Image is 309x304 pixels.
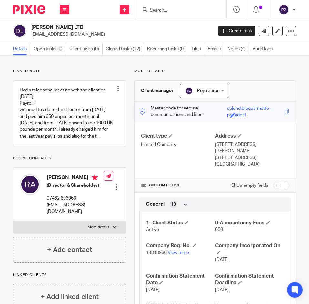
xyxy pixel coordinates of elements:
[147,43,188,55] a: Recurring tasks (0)
[218,26,255,36] a: Create task
[13,156,126,161] p: Client contacts
[88,225,109,230] p: More details
[134,69,296,74] p: More details
[215,155,289,161] p: [STREET_ADDRESS]
[69,43,103,55] a: Client tasks (0)
[146,251,167,255] span: 14040936
[141,133,215,139] h4: Client type
[192,43,204,55] a: Files
[41,292,99,302] h4: + Add linked client
[215,220,284,226] h4: 9-Accountancy Fees
[227,105,283,113] div: splendid-aqua-matte-president
[279,5,289,15] img: svg%3E
[146,288,160,292] span: [DATE]
[215,141,289,155] p: [STREET_ADDRESS][PERSON_NAME]
[215,242,284,256] h4: Company Incorporated On
[31,24,173,31] h2: [PERSON_NAME] LTD
[231,182,268,189] label: Show empty fields
[146,227,159,232] span: Active
[47,245,92,255] h4: + Add contact
[185,87,193,95] img: svg%3E
[149,8,207,14] input: Search
[215,288,229,292] span: [DATE]
[13,5,45,14] img: Pixie
[106,43,144,55] a: Closed tasks (12)
[215,133,289,139] h4: Address
[34,43,66,55] a: Open tasks (0)
[215,161,289,167] p: [GEOGRAPHIC_DATA]
[92,174,98,181] i: Primary
[13,43,30,55] a: Details
[197,89,220,93] span: Poya Zarori
[47,202,104,215] p: [EMAIL_ADDRESS][DOMAIN_NAME]
[215,227,223,232] span: 650
[141,88,174,94] h3: Client manager
[47,195,104,202] p: 07462 696066
[253,43,276,55] a: Audit logs
[47,182,104,189] h5: (Director & Shareholder)
[139,105,227,118] p: Master code for secure communications and files
[146,220,215,226] h4: 1- Client Status
[168,251,189,255] a: View more
[13,24,26,38] img: svg%3E
[141,141,215,148] p: Limited Company
[31,31,208,38] p: [EMAIL_ADDRESS][DOMAIN_NAME]
[13,272,126,278] p: Linked clients
[141,183,215,188] h4: CUSTOM FIELDS
[13,69,126,74] p: Pinned note
[208,43,224,55] a: Emails
[146,201,165,208] span: General
[171,201,176,208] span: 10
[215,257,229,262] span: [DATE]
[47,174,104,182] h4: [PERSON_NAME]
[215,273,284,287] h4: Confirmation Statement Deadline
[146,273,215,287] h4: Confirmation Statement Date
[20,174,40,195] img: svg%3E
[146,242,215,249] h4: Company Reg. No.
[227,43,249,55] a: Notes (4)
